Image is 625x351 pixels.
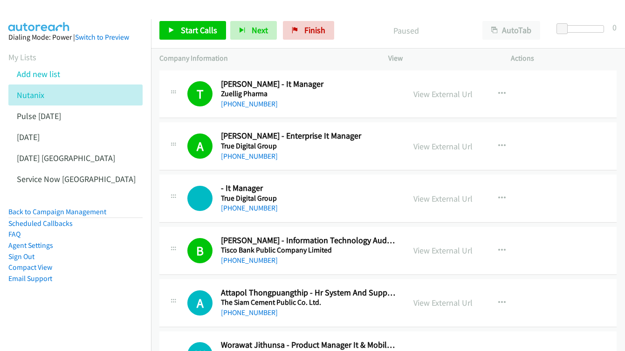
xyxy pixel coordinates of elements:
div: 0 [612,21,617,34]
p: Company Information [159,53,371,64]
h2: [PERSON_NAME] - Enterprise It Manager [221,131,397,141]
h2: - It Manager [221,183,397,194]
a: Agent Settings [8,241,53,250]
h5: True Digital Group [221,194,397,203]
a: [PHONE_NUMBER] [221,308,278,317]
a: View External Url [413,245,473,256]
a: Scheduled Callbacks [8,219,73,228]
a: View External Url [413,141,473,152]
h2: [PERSON_NAME] - It Manager [221,79,397,90]
h1: T [187,81,213,106]
a: Pulse [DATE] [17,111,61,121]
span: Next [252,25,268,35]
button: AutoTab [482,21,540,40]
div: The call is yet to be attempted [187,186,213,211]
div: The call has been completed [187,133,213,159]
div: The call has been completed [187,238,213,263]
h5: The Siam Cement Public Co. Ltd. [221,298,397,307]
a: [DATE] [GEOGRAPHIC_DATA] [17,153,115,163]
div: Dialing Mode: Power | [8,32,143,43]
a: FAQ [8,230,21,239]
div: The call has been completed [187,81,213,106]
div: Delay between calls (in seconds) [561,25,604,33]
a: Add new list [17,69,60,79]
a: Compact View [8,263,52,272]
span: Finish [304,25,325,35]
a: [PHONE_NUMBER] [221,256,278,265]
a: Nutanix [17,90,44,100]
a: Sign Out [8,252,34,261]
p: View [388,53,494,64]
a: Start Calls [159,21,226,40]
h2: Worawat Jithunsa - Product Manager It & Mobile Communication [221,340,397,351]
p: Actions [511,53,617,64]
button: Next [230,21,277,40]
a: [PHONE_NUMBER] [221,204,278,212]
h5: Tisco Bank Public Company Limited [221,246,397,255]
a: Back to Campaign Management [8,207,106,216]
h1: B [187,238,213,263]
p: Paused [347,24,466,37]
h2: [PERSON_NAME] - Information Technology Audit Manager [221,235,397,246]
a: View External Url [413,297,473,308]
h5: Zuellig Pharma [221,89,397,98]
div: The call is yet to be attempted [187,290,213,316]
a: [DATE] [17,132,40,142]
a: View External Url [413,89,473,99]
h1: A [187,133,213,159]
a: [PHONE_NUMBER] [221,152,278,161]
span: Start Calls [181,25,217,35]
a: Switch to Preview [75,33,129,42]
h1: A [187,290,213,316]
a: Email Support [8,274,52,283]
a: [PHONE_NUMBER] [221,99,278,108]
a: Finish [283,21,334,40]
a: My Lists [8,52,36,63]
h5: True Digital Group [221,141,397,151]
a: View External Url [413,193,473,204]
h2: Attapol Thongpuangthip - Hr System And Support Function Manager [221,288,397,298]
a: Service Now [GEOGRAPHIC_DATA] [17,174,136,184]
